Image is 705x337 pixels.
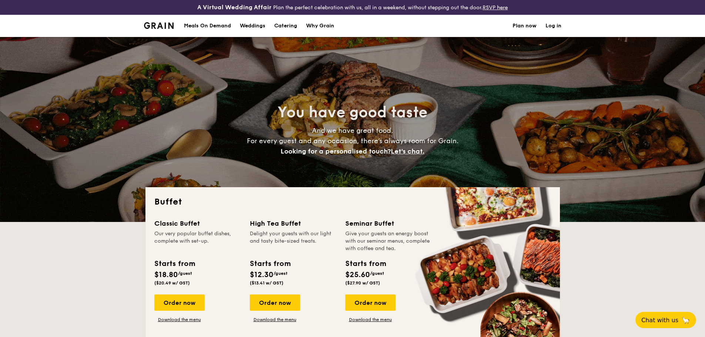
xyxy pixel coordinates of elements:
[250,218,336,229] div: High Tea Buffet
[370,271,384,276] span: /guest
[154,230,241,252] div: Our very popular buffet dishes, complete with set-up.
[184,15,231,37] div: Meals On Demand
[154,280,190,286] span: ($20.49 w/ GST)
[250,317,300,323] a: Download the menu
[250,294,300,311] div: Order now
[247,127,459,155] span: And we have great food. For every guest and any occasion, there’s always room for Grain.
[154,258,195,269] div: Starts from
[154,317,205,323] a: Download the menu
[391,147,424,155] span: Let's chat.
[483,4,508,11] a: RSVP here
[240,15,265,37] div: Weddings
[197,3,272,12] h4: A Virtual Wedding Affair
[641,317,678,324] span: Chat with us
[274,15,297,37] h1: Catering
[235,15,270,37] a: Weddings
[140,3,566,12] div: Plan the perfect celebration with us, all in a weekend, without stepping out the door.
[273,271,288,276] span: /guest
[178,271,192,276] span: /guest
[154,270,178,279] span: $18.80
[345,294,396,311] div: Order now
[250,258,290,269] div: Starts from
[154,218,241,229] div: Classic Buffet
[144,22,174,29] img: Grain
[345,317,396,323] a: Download the menu
[154,294,205,311] div: Order now
[250,280,283,286] span: ($13.41 w/ GST)
[635,312,696,328] button: Chat with us🦙
[144,22,174,29] a: Logotype
[278,104,427,121] span: You have good taste
[281,147,391,155] span: Looking for a personalised touch?
[154,196,551,208] h2: Buffet
[306,15,334,37] div: Why Grain
[513,15,537,37] a: Plan now
[345,218,432,229] div: Seminar Buffet
[270,15,302,37] a: Catering
[345,230,432,252] div: Give your guests an energy boost with our seminar menus, complete with coffee and tea.
[345,280,380,286] span: ($27.90 w/ GST)
[250,230,336,252] div: Delight your guests with our light and tasty bite-sized treats.
[681,316,690,324] span: 🦙
[545,15,561,37] a: Log in
[179,15,235,37] a: Meals On Demand
[302,15,339,37] a: Why Grain
[345,258,386,269] div: Starts from
[345,270,370,279] span: $25.60
[250,270,273,279] span: $12.30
